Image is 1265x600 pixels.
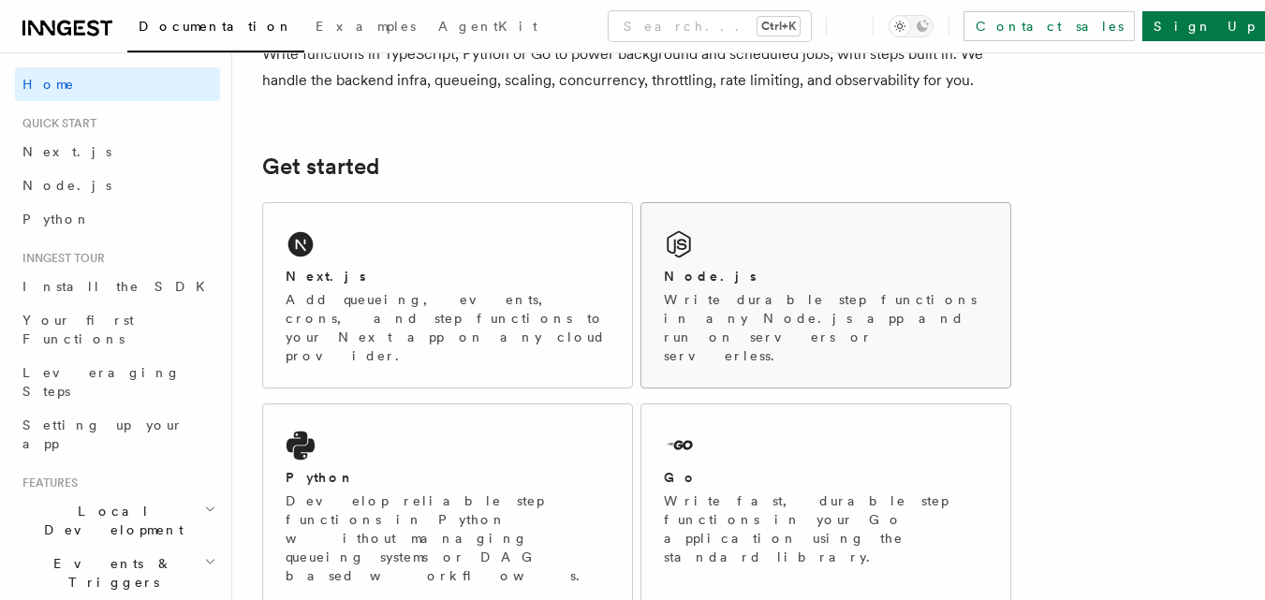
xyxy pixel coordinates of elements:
span: Inngest tour [15,251,105,266]
a: Install the SDK [15,270,220,303]
a: Examples [304,6,427,51]
a: Documentation [127,6,304,52]
p: Write fast, durable step functions in your Go application using the standard library. [664,491,988,566]
h2: Node.js [664,267,757,285]
button: Events & Triggers [15,547,220,599]
p: Add queueing, events, crons, and step functions to your Next app on any cloud provider. [286,290,610,365]
kbd: Ctrl+K [758,17,800,36]
a: Get started [262,154,379,180]
a: AgentKit [427,6,549,51]
p: Develop reliable step functions in Python without managing queueing systems or DAG based workflows. [286,491,610,585]
a: Node.js [15,168,220,202]
span: Setting up your app [22,417,184,451]
span: Node.js [22,178,111,193]
span: AgentKit [438,19,537,34]
h2: Next.js [286,267,366,285]
h2: Go [664,468,698,487]
span: Your first Functions [22,313,134,346]
span: Local Development [15,502,204,539]
a: Node.jsWrite durable step functions in any Node.js app and run on servers or serverless. [640,202,1011,388]
a: Python [15,202,220,236]
span: Events & Triggers [15,554,204,592]
span: Features [15,476,78,490]
a: Next.jsAdd queueing, events, crons, and step functions to your Next app on any cloud provider. [262,202,633,388]
span: Examples [316,19,416,34]
button: Search...Ctrl+K [609,11,811,41]
span: Home [22,75,75,94]
span: Quick start [15,116,96,131]
a: Next.js [15,135,220,168]
span: Leveraging Steps [22,365,181,399]
span: Install the SDK [22,279,216,294]
p: Write functions in TypeScript, Python or Go to power background and scheduled jobs, with steps bu... [262,41,1011,94]
a: Your first Functions [15,303,220,356]
button: Toggle dark mode [889,15,934,37]
span: Python [22,212,91,227]
a: Leveraging Steps [15,356,220,408]
span: Next.js [22,144,111,159]
p: Write durable step functions in any Node.js app and run on servers or serverless. [664,290,988,365]
h2: Python [286,468,355,487]
button: Local Development [15,494,220,547]
a: Home [15,67,220,101]
span: Documentation [139,19,293,34]
a: Setting up your app [15,408,220,461]
a: Contact sales [963,11,1135,41]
